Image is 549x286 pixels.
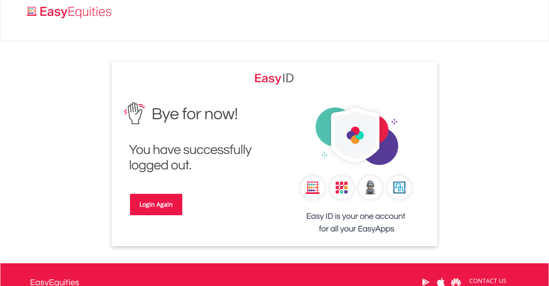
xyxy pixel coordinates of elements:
[118,96,268,179] img: EasyEquities
[130,194,182,215] a: Login Again
[24,2,115,19] a: Home page
[25,5,115,19] img: EasyEquities_Logo.png
[281,96,431,246] img: EasyEquities
[255,70,294,85] img: EasyEquities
